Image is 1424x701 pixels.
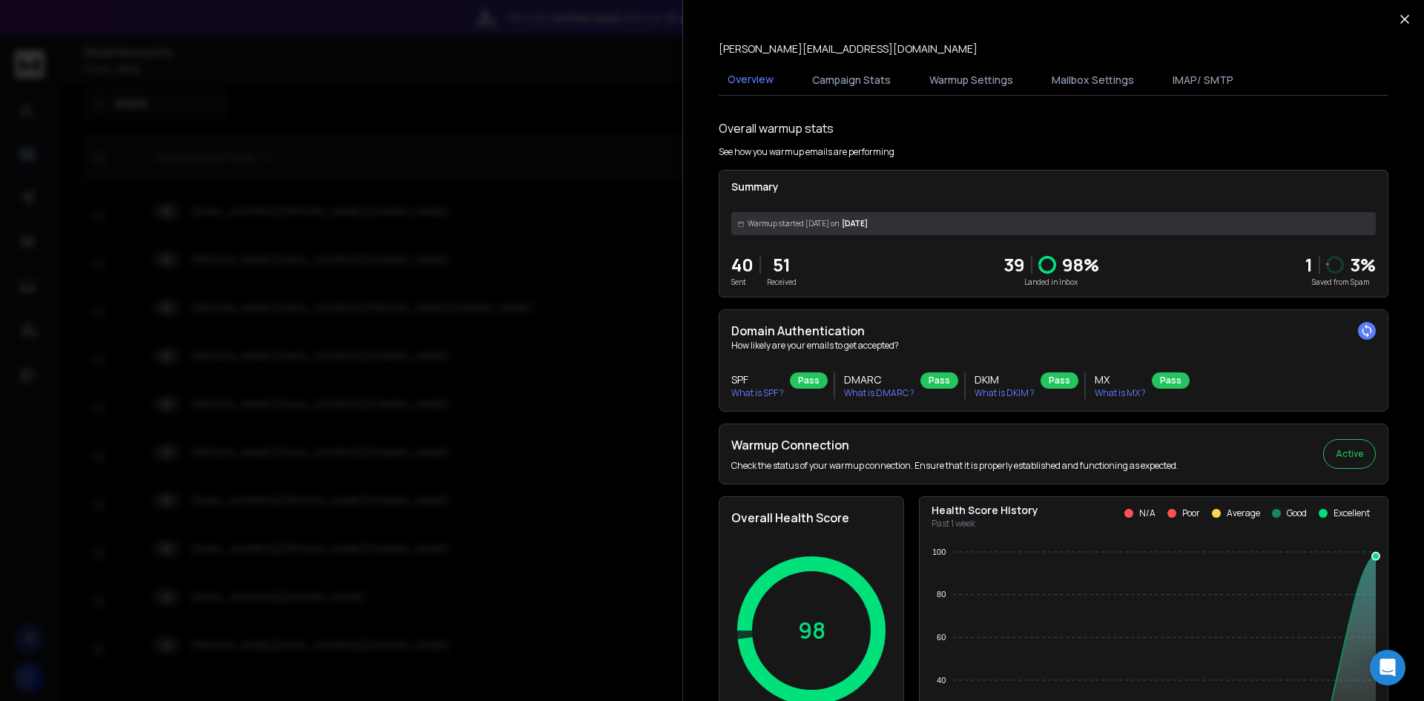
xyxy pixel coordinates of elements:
div: Pass [1041,372,1078,389]
p: 98 [798,617,825,644]
tspan: 60 [937,633,946,642]
p: Excellent [1334,507,1370,519]
p: How likely are your emails to get accepted? [731,340,1376,352]
p: N/A [1139,507,1156,519]
button: Campaign Stats [803,64,900,96]
button: IMAP/ SMTP [1164,64,1242,96]
tspan: 40 [937,676,946,685]
h3: DMARC [844,372,914,387]
p: What is MX ? [1095,387,1146,399]
div: Pass [920,372,958,389]
div: Pass [790,372,828,389]
h3: DKIM [975,372,1035,387]
p: Good [1287,507,1307,519]
p: Saved from Spam [1305,277,1376,288]
tspan: 100 [932,547,946,556]
strong: 1 [1305,252,1313,277]
p: 51 [767,253,797,277]
button: Active [1323,439,1376,469]
button: Warmup Settings [920,64,1022,96]
button: Mailbox Settings [1043,64,1143,96]
tspan: 80 [937,590,946,599]
h1: Overall warmup stats [719,119,834,137]
p: Past 1 week [932,518,1038,530]
p: Average [1227,507,1260,519]
p: What is DKIM ? [975,387,1035,399]
p: 39 [1003,253,1025,277]
p: See how you warmup emails are performing [719,146,894,158]
p: 40 [731,253,754,277]
p: Summary [731,180,1376,194]
button: Overview [719,63,782,97]
p: What is DMARC ? [844,387,914,399]
span: Warmup started [DATE] on [748,218,839,229]
div: Open Intercom Messenger [1370,650,1405,685]
p: 3 % [1350,253,1376,277]
div: Pass [1152,372,1190,389]
p: [PERSON_NAME][EMAIL_ADDRESS][DOMAIN_NAME] [719,42,978,56]
div: [DATE] [731,212,1376,235]
p: Poor [1182,507,1200,519]
p: 98 % [1062,253,1099,277]
p: Received [767,277,797,288]
p: Landed in Inbox [1003,277,1099,288]
h2: Domain Authentication [731,322,1376,340]
h2: Overall Health Score [731,509,891,527]
p: Sent [731,277,754,288]
p: Health Score History [932,503,1038,518]
p: What is SPF ? [731,387,784,399]
h3: SPF [731,372,784,387]
h3: MX [1095,372,1146,387]
h2: Warmup Connection [731,436,1179,454]
p: Check the status of your warmup connection. Ensure that it is properly established and functionin... [731,460,1179,472]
